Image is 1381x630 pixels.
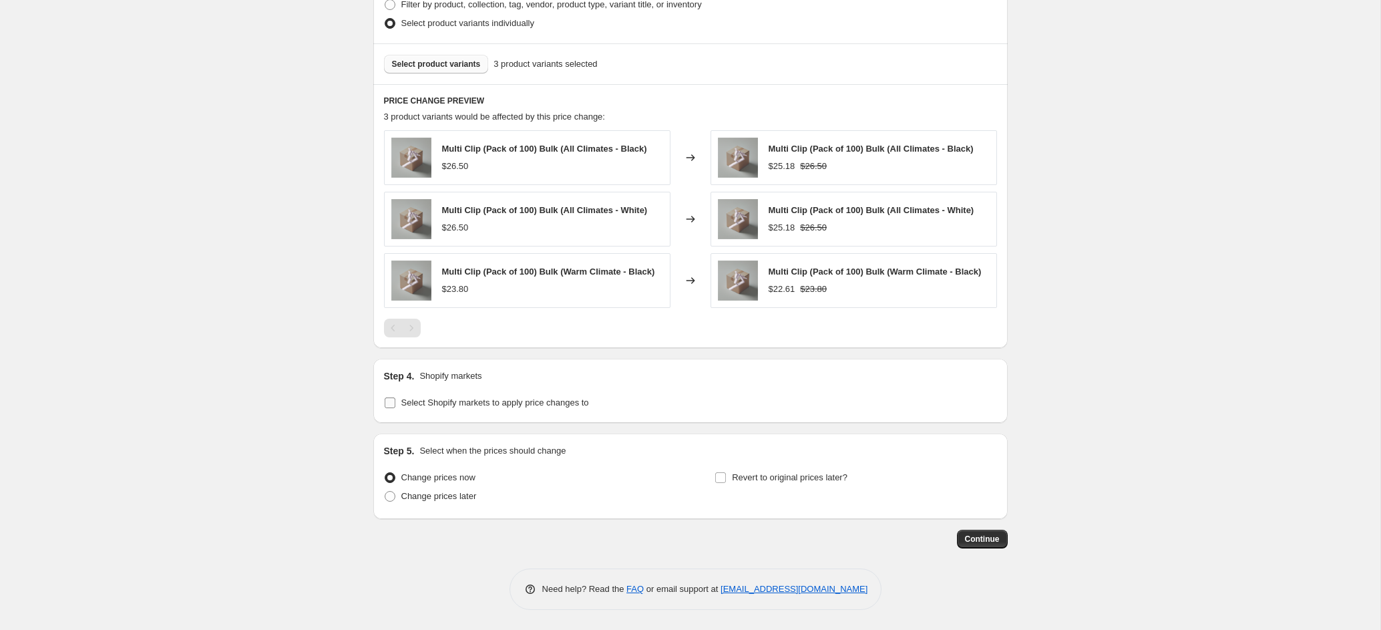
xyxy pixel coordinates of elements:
[391,199,431,239] img: Multi-Clip-Bulk_80x.png
[769,160,795,173] div: $25.18
[384,319,421,337] nav: Pagination
[769,144,974,154] span: Multi Clip (Pack of 100) Bulk (All Climates - Black)
[384,55,489,73] button: Select product variants
[718,261,758,301] img: Multi-Clip-Bulk_80x.png
[401,398,589,408] span: Select Shopify markets to apply price changes to
[721,584,867,594] a: [EMAIL_ADDRESS][DOMAIN_NAME]
[800,221,827,234] strike: $26.50
[442,144,647,154] span: Multi Clip (Pack of 100) Bulk (All Climates - Black)
[957,530,1008,548] button: Continue
[644,584,721,594] span: or email support at
[384,369,415,383] h2: Step 4.
[384,444,415,458] h2: Step 5.
[391,138,431,178] img: Multi-Clip-Bulk_80x.png
[384,112,605,122] span: 3 product variants would be affected by this price change:
[419,444,566,458] p: Select when the prices should change
[800,283,827,296] strike: $23.80
[718,138,758,178] img: Multi-Clip-Bulk_80x.png
[442,205,648,215] span: Multi Clip (Pack of 100) Bulk (All Climates - White)
[419,369,481,383] p: Shopify markets
[769,267,982,277] span: Multi Clip (Pack of 100) Bulk (Warm Climate - Black)
[392,59,481,69] span: Select product variants
[442,283,469,296] div: $23.80
[965,534,1000,544] span: Continue
[442,160,469,173] div: $26.50
[626,584,644,594] a: FAQ
[401,491,477,501] span: Change prices later
[442,267,655,277] span: Multi Clip (Pack of 100) Bulk (Warm Climate - Black)
[542,584,627,594] span: Need help? Read the
[769,283,795,296] div: $22.61
[732,472,847,482] span: Revert to original prices later?
[494,57,597,71] span: 3 product variants selected
[769,221,795,234] div: $25.18
[401,18,534,28] span: Select product variants individually
[769,205,974,215] span: Multi Clip (Pack of 100) Bulk (All Climates - White)
[800,160,827,173] strike: $26.50
[391,261,431,301] img: Multi-Clip-Bulk_80x.png
[401,472,475,482] span: Change prices now
[718,199,758,239] img: Multi-Clip-Bulk_80x.png
[384,96,997,106] h6: PRICE CHANGE PREVIEW
[442,221,469,234] div: $26.50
